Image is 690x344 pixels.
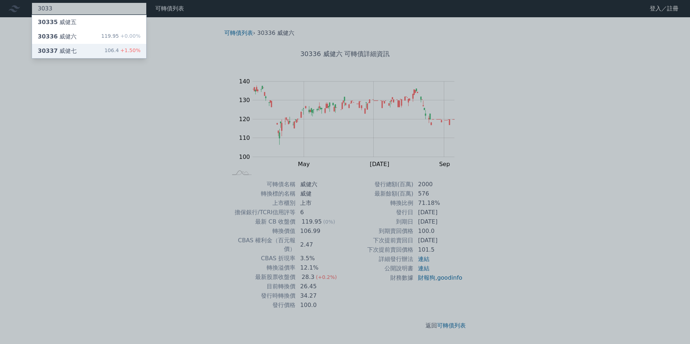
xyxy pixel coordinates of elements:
[32,29,146,44] a: 30336威健六 119.95+0.00%
[654,309,690,344] iframe: Chat Widget
[38,47,58,54] span: 30337
[105,47,141,55] div: 106.4
[32,44,146,58] a: 30337威健七 106.4+1.50%
[119,47,141,53] span: +1.50%
[119,33,141,39] span: +0.00%
[32,15,146,29] a: 30335威健五
[38,19,58,26] span: 30335
[654,309,690,344] div: 聊天小工具
[38,32,77,41] div: 威健六
[38,33,58,40] span: 30336
[38,18,77,27] div: 威健五
[38,47,77,55] div: 威健七
[101,32,141,41] div: 119.95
